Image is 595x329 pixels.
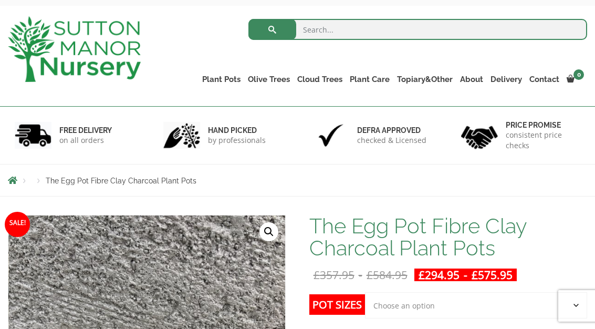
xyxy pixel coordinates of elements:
[419,268,425,282] span: £
[414,269,517,281] ins: -
[357,135,426,146] p: checked & Licensed
[573,69,584,80] span: 0
[563,72,587,87] a: 0
[367,268,373,282] span: £
[309,215,587,259] h1: The Egg Pot Fibre Clay Charcoal Plant Pots
[309,269,412,281] del: -
[163,122,200,149] img: 2.jpg
[526,72,563,87] a: Contact
[456,72,487,87] a: About
[208,126,266,135] h6: hand picked
[244,72,294,87] a: Olive Trees
[5,212,30,237] span: Sale!
[15,122,51,149] img: 1.jpg
[461,119,498,151] img: 4.jpg
[346,72,393,87] a: Plant Care
[294,72,346,87] a: Cloud Trees
[8,176,587,184] nav: Breadcrumbs
[357,126,426,135] h6: Defra approved
[487,72,526,87] a: Delivery
[506,120,580,130] h6: Price promise
[59,135,112,146] p: on all orders
[314,268,354,282] bdi: 357.95
[419,268,460,282] bdi: 294.95
[309,294,365,315] label: Pot Sizes
[472,268,513,282] bdi: 575.95
[8,16,141,82] img: logo
[393,72,456,87] a: Topiary&Other
[208,135,266,146] p: by professionals
[314,268,320,282] span: £
[259,222,278,241] a: View full-screen image gallery
[472,268,478,282] span: £
[248,19,587,40] input: Search...
[59,126,112,135] h6: FREE DELIVERY
[46,177,196,185] span: The Egg Pot Fibre Clay Charcoal Plant Pots
[312,122,349,149] img: 3.jpg
[506,130,580,151] p: consistent price checks
[199,72,244,87] a: Plant Pots
[367,268,408,282] bdi: 584.95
